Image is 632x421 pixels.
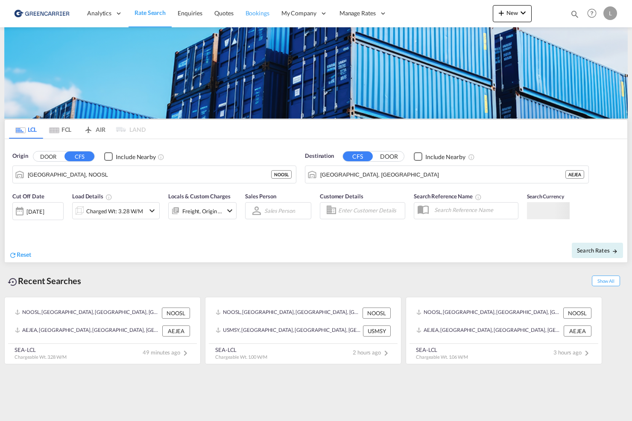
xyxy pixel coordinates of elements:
[104,152,156,161] md-checkbox: Checkbox No Ink
[9,250,31,260] div: icon-refreshReset
[15,325,160,337] div: AEJEA, Jebel Ali, United Arab Emirates, Middle East, Middle East
[64,151,94,161] button: CFS
[353,349,391,356] span: 2 hours ago
[43,120,77,139] md-tab-item: FCL
[15,354,67,360] span: Chargeable Wt. 3.28 W/M
[72,202,160,219] div: Charged Wt: 3.28 W/Micon-chevron-down
[83,125,94,131] md-icon: icon-airplane
[33,152,63,162] button: DOOR
[77,120,111,139] md-tab-item: AIR
[216,325,361,337] div: USMSY, New Orleans, LA, United States, North America, Americas
[4,271,85,290] div: Recent Searches
[162,308,190,319] div: NOOSL
[245,193,276,200] span: Sales Person
[577,247,618,254] span: Search Rates
[592,276,620,286] span: Show All
[563,308,591,319] div: NOOSL
[72,193,112,200] span: Load Details
[12,202,64,220] div: [DATE]
[9,120,146,139] md-pagination-wrapper: Use the left and right arrow keys to navigate between tabs
[225,206,235,216] md-icon: icon-chevron-down
[168,193,231,200] span: Locals & Custom Charges
[135,9,166,16] span: Rate Search
[582,348,592,358] md-icon: icon-chevron-right
[320,168,565,181] input: Search by Port
[5,139,627,262] div: Origin DOOR CFS Checkbox No InkUnchecked: Ignores neighbouring ports when fetching rates.Checked ...
[553,349,592,356] span: 3 hours ago
[363,308,391,319] div: NOOSL
[518,8,528,18] md-icon: icon-chevron-down
[180,348,190,358] md-icon: icon-chevron-right
[564,325,591,337] div: AEJEA
[271,170,292,179] div: NOOSL
[158,154,164,160] md-icon: Unchecked: Ignores neighbouring ports when fetching rates.Checked : Includes neighbouring ports w...
[263,204,296,217] md-select: Sales Person
[28,168,271,181] input: Search by Port
[9,120,43,139] md-tab-item: LCL
[416,325,562,337] div: AEJEA, Jebel Ali, United Arab Emirates, Middle East, Middle East
[86,205,143,217] div: Charged Wt: 3.28 W/M
[13,4,70,23] img: e39c37208afe11efa9cb1d7a6ea7d6f5.png
[147,206,157,216] md-icon: icon-chevron-down
[12,193,44,200] span: Cut Off Date
[363,325,391,337] div: USMSY
[4,27,628,119] img: GreenCarrierFCL_LCL.png
[496,8,506,18] md-icon: icon-plus 400-fg
[143,349,190,356] span: 49 minutes ago
[13,166,296,183] md-input-container: Oslo, NOOSL
[585,6,603,21] div: Help
[565,170,584,179] div: AEJEA
[105,194,112,200] md-icon: Chargeable Weight
[603,6,617,20] div: L
[493,5,532,22] button: icon-plus 400-fgNewicon-chevron-down
[116,153,156,161] div: Include Nearby
[430,203,518,216] input: Search Reference Name
[87,9,111,17] span: Analytics
[12,152,28,160] span: Origin
[527,193,564,200] span: Search Currency
[416,346,468,354] div: SEA-LCL
[216,308,360,319] div: NOOSL, Oslo, Norway, Northern Europe, Europe
[381,348,391,358] md-icon: icon-chevron-right
[475,194,482,200] md-icon: Your search will be saved by the below given name
[215,354,267,360] span: Chargeable Wt. 1.00 W/M
[496,9,528,16] span: New
[406,297,602,364] recent-search-card: NOOSL, [GEOGRAPHIC_DATA], [GEOGRAPHIC_DATA], [GEOGRAPHIC_DATA], [GEOGRAPHIC_DATA] NOOSLAEJEA, [GE...
[205,297,401,364] recent-search-card: NOOSL, [GEOGRAPHIC_DATA], [GEOGRAPHIC_DATA], [GEOGRAPHIC_DATA], [GEOGRAPHIC_DATA] NOOSLUSMSY, [GE...
[15,346,67,354] div: SEA-LCL
[214,9,233,17] span: Quotes
[374,152,404,162] button: DOOR
[182,205,222,217] div: Freight Origin Destination
[343,151,373,161] button: CFS
[305,166,588,183] md-input-container: Jebel Ali, AEJEA
[246,9,269,17] span: Bookings
[305,152,334,160] span: Destination
[178,9,202,17] span: Enquiries
[12,219,19,230] md-datepicker: Select
[570,9,579,22] div: icon-magnify
[15,308,160,319] div: NOOSL, Oslo, Norway, Northern Europe, Europe
[414,152,465,161] md-checkbox: Checkbox No Ink
[338,204,402,217] input: Enter Customer Details
[320,193,363,200] span: Customer Details
[339,9,376,17] span: Manage Rates
[425,153,465,161] div: Include Nearby
[570,9,579,19] md-icon: icon-magnify
[416,354,468,360] span: Chargeable Wt. 1.06 W/M
[414,193,482,200] span: Search Reference Name
[572,243,623,258] button: Search Ratesicon-arrow-right
[416,308,561,319] div: NOOSL, Oslo, Norway, Northern Europe, Europe
[215,346,267,354] div: SEA-LCL
[612,248,618,254] md-icon: icon-arrow-right
[281,9,316,17] span: My Company
[26,208,44,215] div: [DATE]
[168,202,237,219] div: Freight Origin Destinationicon-chevron-down
[162,325,190,337] div: AEJEA
[17,251,31,258] span: Reset
[468,154,475,160] md-icon: Unchecked: Ignores neighbouring ports when fetching rates.Checked : Includes neighbouring ports w...
[585,6,599,20] span: Help
[4,297,201,364] recent-search-card: NOOSL, [GEOGRAPHIC_DATA], [GEOGRAPHIC_DATA], [GEOGRAPHIC_DATA], [GEOGRAPHIC_DATA] NOOSLAEJEA, [GE...
[8,277,18,287] md-icon: icon-backup-restore
[9,251,17,259] md-icon: icon-refresh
